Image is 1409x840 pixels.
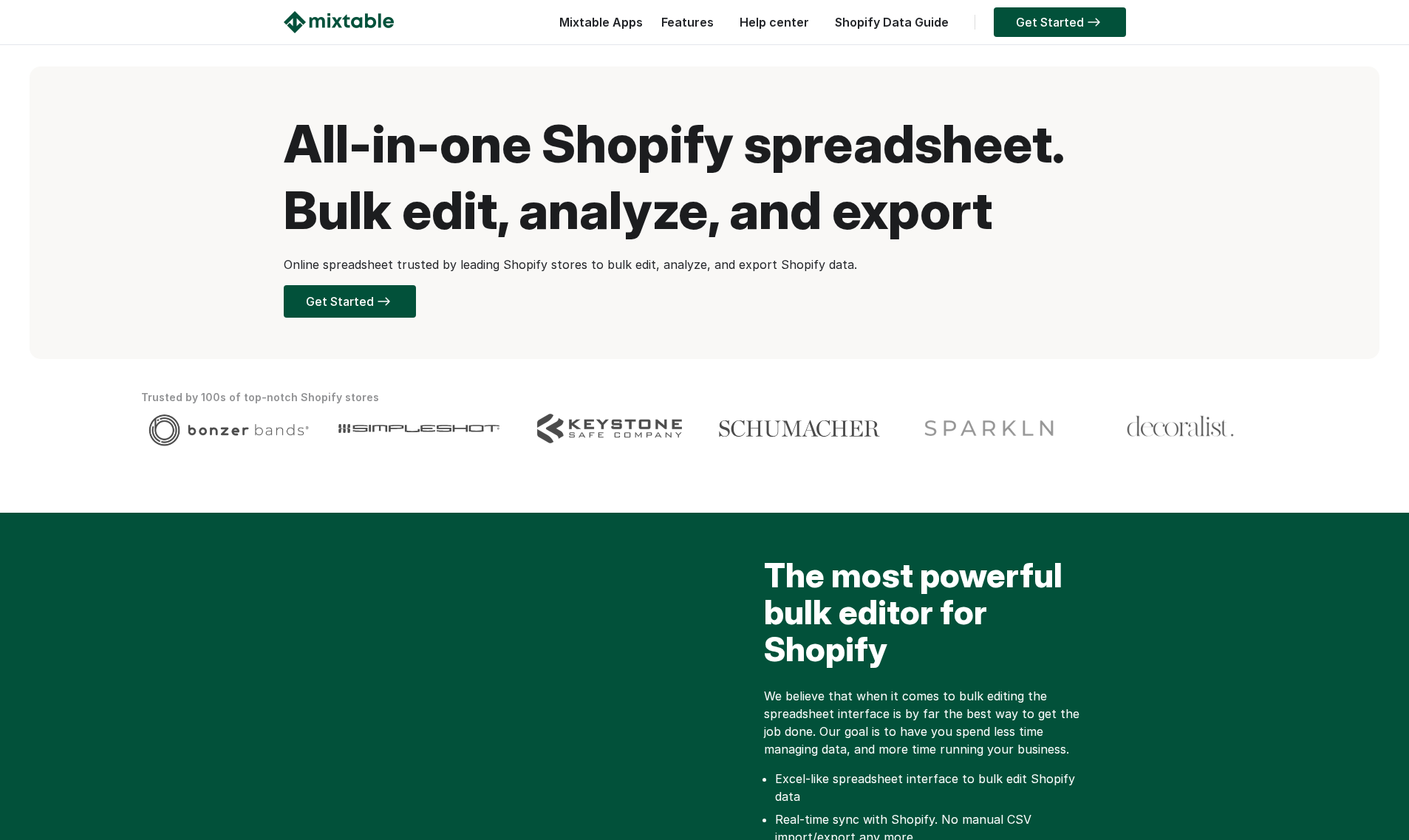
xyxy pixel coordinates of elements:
[284,11,394,33] img: Mixtable logo
[1126,414,1235,440] img: Client logo
[918,414,1061,443] img: Client logo
[338,414,499,443] img: Client logo
[994,7,1126,37] a: Get Started
[149,414,310,446] img: Client logo
[141,389,1269,406] div: Trusted by 100s of top-notch Shopify stores
[775,770,1096,805] li: Excel-like spreadsheet interface to bulk edit Shopify data
[764,687,1096,758] p: We believe that when it comes to bulk editing the spreadsheet interface is by far the best way to...
[1084,18,1104,27] img: arrow-right.svg
[552,11,643,41] div: Mixtable Apps
[284,111,1126,244] h1: All-in-one Shopify spreadsheet. Bulk edit, analyze, and export
[284,256,1126,273] p: Online spreadsheet trusted by leading Shopify stores to bulk edit, analyze, and export Shopify data.
[719,414,880,443] img: Client logo
[654,15,721,30] a: Features
[732,15,816,30] a: Help center
[764,557,1096,675] h2: The most powerful bulk editor for Shopify
[374,297,394,306] img: arrow-right.svg
[537,414,682,443] img: Client logo
[284,285,416,318] a: Get Started
[828,15,956,30] a: Shopify Data Guide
